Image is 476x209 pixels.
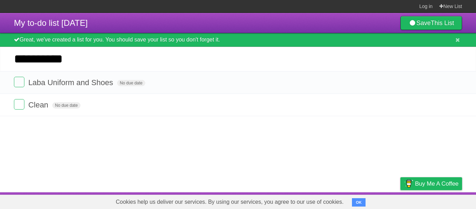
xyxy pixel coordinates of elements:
a: Privacy [391,194,409,207]
span: My to-do list [DATE] [14,18,88,28]
label: Done [14,99,24,110]
a: SaveThis List [400,16,462,30]
a: Developers [331,194,359,207]
a: Buy me a coffee [400,177,462,190]
span: Clean [28,100,50,109]
a: Terms [368,194,383,207]
img: Buy me a coffee [404,178,413,189]
span: No due date [52,102,80,109]
span: Buy me a coffee [415,178,459,190]
span: Cookies help us deliver our services. By using our services, you agree to our use of cookies. [109,195,351,209]
a: Suggest a feature [418,194,462,207]
span: Laba Uniform and Shoes [28,78,115,87]
a: About [308,194,322,207]
span: No due date [117,80,145,86]
button: OK [352,198,366,207]
label: Done [14,77,24,87]
b: This List [431,20,454,27]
